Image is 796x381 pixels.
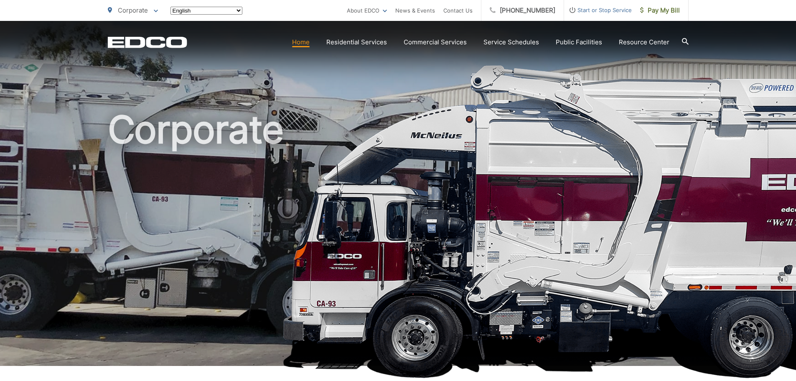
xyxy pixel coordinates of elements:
a: Commercial Services [404,37,467,47]
a: Service Schedules [483,37,539,47]
a: Contact Us [443,5,473,15]
a: News & Events [395,5,435,15]
a: Residential Services [326,37,387,47]
span: Pay My Bill [640,5,680,15]
a: About EDCO [347,5,387,15]
a: Resource Center [619,37,669,47]
select: Select a language [170,7,242,15]
a: Home [292,37,310,47]
span: Corporate [118,6,148,14]
a: EDCD logo. Return to the homepage. [108,36,187,48]
h1: Corporate [108,109,689,373]
a: Public Facilities [556,37,602,47]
